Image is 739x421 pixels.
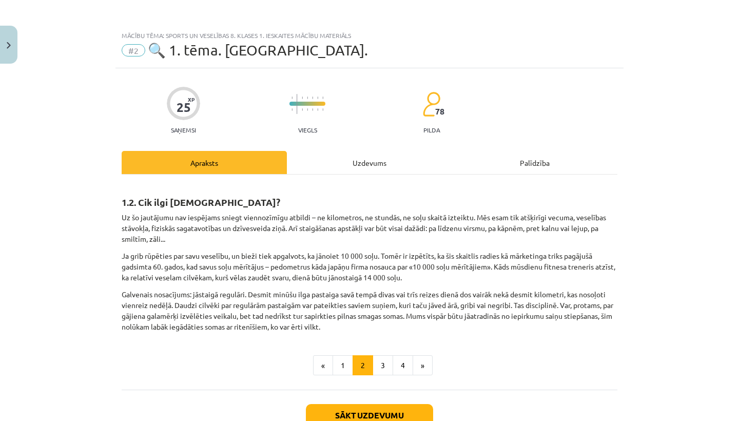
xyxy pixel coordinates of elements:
[312,97,313,99] img: icon-short-line-57e1e144782c952c97e751825c79c345078a6d821885a25fce030b3d8c18986b.svg
[307,97,308,99] img: icon-short-line-57e1e144782c952c97e751825c79c345078a6d821885a25fce030b3d8c18986b.svg
[297,94,298,114] img: icon-long-line-d9ea69661e0d244f92f715978eff75569469978d946b2353a9bb055b3ed8787d.svg
[302,97,303,99] img: icon-short-line-57e1e144782c952c97e751825c79c345078a6d821885a25fce030b3d8c18986b.svg
[317,108,318,111] img: icon-short-line-57e1e144782c952c97e751825c79c345078a6d821885a25fce030b3d8c18986b.svg
[148,42,368,59] span: 🔍 1. tēma. [GEOGRAPHIC_DATA].
[122,32,617,39] div: Mācību tēma: Sports un veselības 8. klases 1. ieskaites mācību materiāls
[423,126,440,133] p: pilda
[333,355,353,376] button: 1
[177,100,191,114] div: 25
[291,108,293,111] img: icon-short-line-57e1e144782c952c97e751825c79c345078a6d821885a25fce030b3d8c18986b.svg
[122,289,617,332] p: Galvenais nosacījums: jāstaigā regulāri. Desmit minūšu ilga pastaiga savā tempā divas vai trīs re...
[393,355,413,376] button: 4
[167,126,200,133] p: Saņemsi
[422,91,440,117] img: students-c634bb4e5e11cddfef0936a35e636f08e4e9abd3cc4e673bd6f9a4125e45ecb1.svg
[122,212,617,244] p: Uz šo jautājumu nav iespējams sniegt viennozīmīgu atbildi – ne kilometros, ne stundās, ne soļu sk...
[122,355,617,376] nav: Page navigation example
[353,355,373,376] button: 2
[122,44,145,56] span: #2
[313,355,333,376] button: «
[312,108,313,111] img: icon-short-line-57e1e144782c952c97e751825c79c345078a6d821885a25fce030b3d8c18986b.svg
[291,97,293,99] img: icon-short-line-57e1e144782c952c97e751825c79c345078a6d821885a25fce030b3d8c18986b.svg
[7,42,11,49] img: icon-close-lesson-0947bae3869378f0d4975bcd49f059093ad1ed9edebbc8119c70593378902aed.svg
[413,355,433,376] button: »
[188,97,195,102] span: XP
[122,196,280,208] strong: 1.2. Cik ilgi [DEMOGRAPHIC_DATA]?
[373,355,393,376] button: 3
[298,126,317,133] p: Viegls
[122,151,287,174] div: Apraksts
[322,97,323,99] img: icon-short-line-57e1e144782c952c97e751825c79c345078a6d821885a25fce030b3d8c18986b.svg
[287,151,452,174] div: Uzdevums
[435,107,444,116] span: 78
[452,151,617,174] div: Palīdzība
[307,108,308,111] img: icon-short-line-57e1e144782c952c97e751825c79c345078a6d821885a25fce030b3d8c18986b.svg
[322,108,323,111] img: icon-short-line-57e1e144782c952c97e751825c79c345078a6d821885a25fce030b3d8c18986b.svg
[122,251,617,283] p: Ja grib rūpēties par savu veselību, un bieži tiek apgalvots, ka jānoiet 10 000 soļu. Tomēr ir izp...
[317,97,318,99] img: icon-short-line-57e1e144782c952c97e751825c79c345078a6d821885a25fce030b3d8c18986b.svg
[302,108,303,111] img: icon-short-line-57e1e144782c952c97e751825c79c345078a6d821885a25fce030b3d8c18986b.svg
